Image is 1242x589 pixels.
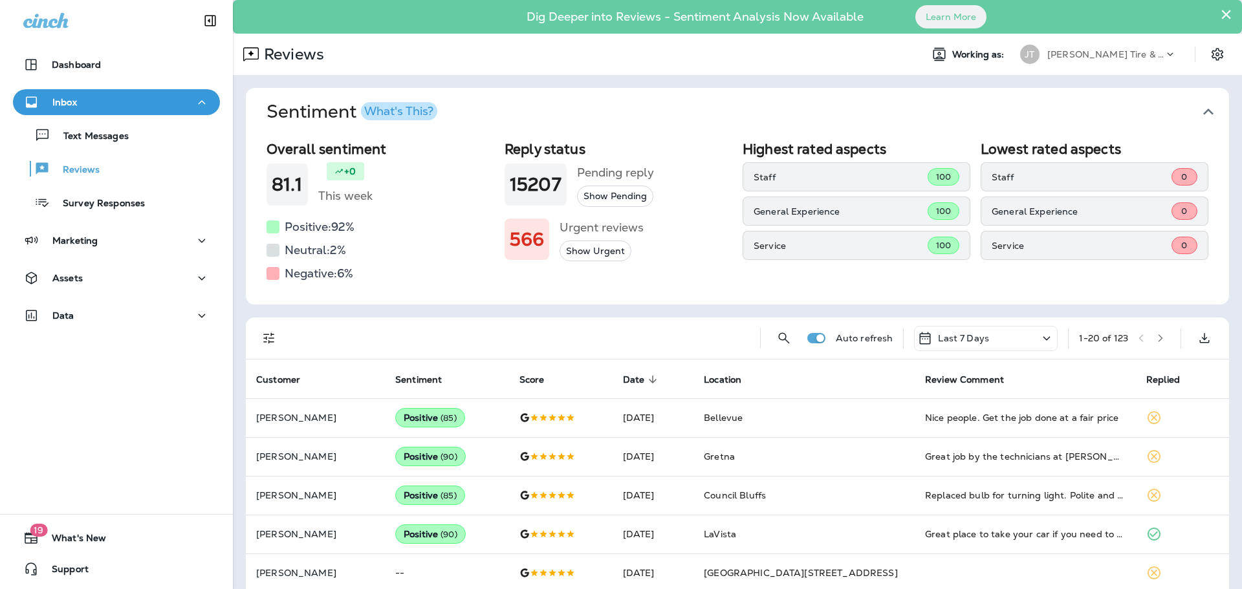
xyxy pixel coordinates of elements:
h2: Overall sentiment [267,141,494,157]
td: [DATE] [613,476,694,515]
span: 100 [936,171,951,182]
td: [DATE] [613,398,694,437]
span: Council Bluffs [704,489,766,501]
span: Location [704,374,758,385]
button: 19What's New [13,525,220,551]
p: [PERSON_NAME] [256,451,375,462]
button: Learn More [915,5,986,28]
span: 19 [30,524,47,537]
span: Gretna [704,451,735,462]
span: Sentiment [395,374,459,385]
button: Settings [1206,43,1229,66]
span: Score [519,374,561,385]
button: SentimentWhat's This? [256,88,1239,136]
span: Customer [256,374,317,385]
h2: Highest rated aspects [743,141,970,157]
p: Data [52,310,74,321]
span: Working as: [952,49,1007,60]
span: 0 [1181,206,1187,217]
button: Assets [13,265,220,291]
div: Positive [395,408,465,427]
button: Show Urgent [560,241,631,262]
span: Date [623,374,645,385]
span: ( 85 ) [441,490,457,501]
button: Filters [256,325,282,351]
div: JT [1020,45,1040,64]
span: Score [519,374,545,385]
h5: Neutral: 2 % [285,240,346,261]
p: Survey Responses [50,198,145,210]
h2: Lowest rated aspects [981,141,1208,157]
span: What's New [39,533,106,548]
span: ( 90 ) [441,451,457,462]
button: Reviews [13,155,220,182]
button: Survey Responses [13,189,220,216]
button: Show Pending [577,186,653,207]
button: Marketing [13,228,220,253]
div: Great place to take your car if you need to have some work done, and the prices are great! All th... [925,528,1126,541]
span: 0 [1181,171,1187,182]
span: ( 85 ) [441,412,457,423]
div: Nice people. Get the job done at a fair price [925,411,1126,424]
span: Replied [1146,374,1180,385]
span: Bellevue [704,412,743,423]
p: [PERSON_NAME] Tire & Auto [1047,49,1164,59]
button: Collapse Sidebar [192,8,228,34]
div: Positive [395,524,466,544]
button: What's This? [361,102,437,120]
p: Auto refresh [836,333,893,343]
button: Support [13,556,220,582]
div: Replaced bulb for turning light. Polite and fast service. [925,489,1126,502]
p: Reviews [259,45,324,64]
p: [PERSON_NAME] [256,529,375,539]
p: Dashboard [52,59,101,70]
h2: Reply status [505,141,732,157]
p: [PERSON_NAME] [256,490,375,500]
span: 100 [936,240,951,251]
p: Last 7 Days [938,333,989,343]
button: Search Reviews [771,325,797,351]
p: General Experience [754,206,928,217]
p: Dig Deeper into Reviews - Sentiment Analysis Now Available [489,15,901,19]
p: [PERSON_NAME] [256,412,375,423]
span: Review Comment [925,374,1021,385]
p: Reviews [50,164,100,177]
button: Data [13,303,220,328]
span: Support [39,564,89,579]
h5: Urgent reviews [560,217,644,238]
button: Inbox [13,89,220,115]
h5: Pending reply [577,162,654,183]
p: Inbox [52,97,77,107]
span: LaVista [704,528,736,540]
span: ( 90 ) [441,529,457,540]
h1: 15207 [510,174,561,195]
p: [PERSON_NAME] [256,568,375,578]
p: Service [754,241,928,251]
button: Export as CSV [1192,325,1217,351]
h1: 566 [510,229,544,250]
p: Assets [52,273,83,283]
div: Great job by the technicians at Jensen Tire. Very knowledeable and professional. Plus, they finis... [925,450,1126,463]
p: Marketing [52,235,98,246]
div: SentimentWhat's This? [246,136,1229,305]
p: Service [992,241,1171,251]
p: +0 [344,165,356,178]
p: Staff [992,172,1171,182]
p: General Experience [992,206,1171,217]
span: Review Comment [925,374,1004,385]
h5: Negative: 6 % [285,263,353,284]
span: Location [704,374,741,385]
button: Dashboard [13,52,220,78]
h5: This week [318,186,373,206]
td: [DATE] [613,437,694,476]
h1: Sentiment [267,101,437,123]
span: Sentiment [395,374,442,385]
p: Text Messages [50,131,129,143]
span: 0 [1181,240,1187,251]
h5: Positive: 92 % [285,217,354,237]
div: 1 - 20 of 123 [1079,333,1128,343]
td: [DATE] [613,515,694,553]
p: Staff [754,172,928,182]
span: Date [623,374,662,385]
div: Positive [395,486,465,505]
